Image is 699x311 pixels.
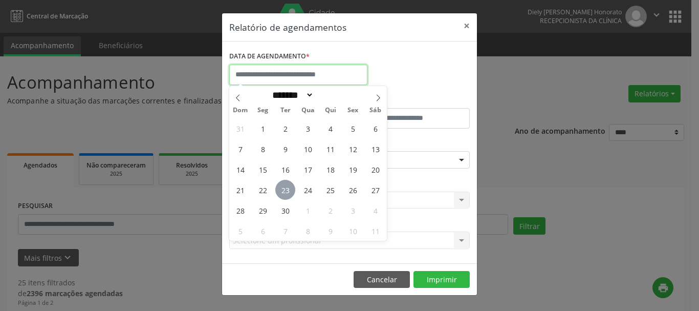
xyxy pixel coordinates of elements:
span: Outubro 4, 2025 [365,200,385,220]
span: Setembro 1, 2025 [253,118,273,138]
span: Outubro 11, 2025 [365,221,385,241]
button: Imprimir [413,271,470,288]
span: Setembro 25, 2025 [320,180,340,200]
span: Setembro 21, 2025 [230,180,250,200]
button: Cancelar [354,271,410,288]
span: Setembro 26, 2025 [343,180,363,200]
label: ATÉ [352,92,470,108]
span: Outubro 1, 2025 [298,200,318,220]
span: Qui [319,107,342,114]
span: Outubro 9, 2025 [320,221,340,241]
span: Setembro 30, 2025 [275,200,295,220]
h5: Relatório de agendamentos [229,20,346,34]
span: Setembro 15, 2025 [253,159,273,179]
span: Setembro 17, 2025 [298,159,318,179]
span: Setembro 7, 2025 [230,139,250,159]
span: Outubro 3, 2025 [343,200,363,220]
button: Close [456,13,477,38]
span: Setembro 6, 2025 [365,118,385,138]
span: Setembro 27, 2025 [365,180,385,200]
span: Setembro 5, 2025 [343,118,363,138]
span: Qua [297,107,319,114]
span: Setembro 12, 2025 [343,139,363,159]
span: Agosto 31, 2025 [230,118,250,138]
span: Sex [342,107,364,114]
span: Setembro 16, 2025 [275,159,295,179]
span: Setembro 18, 2025 [320,159,340,179]
span: Setembro 28, 2025 [230,200,250,220]
span: Setembro 29, 2025 [253,200,273,220]
span: Setembro 10, 2025 [298,139,318,159]
select: Month [269,90,314,100]
span: Setembro 23, 2025 [275,180,295,200]
span: Setembro 4, 2025 [320,118,340,138]
span: Sáb [364,107,387,114]
span: Outubro 6, 2025 [253,221,273,241]
span: Setembro 3, 2025 [298,118,318,138]
span: Outubro 10, 2025 [343,221,363,241]
span: Setembro 19, 2025 [343,159,363,179]
span: Setembro 11, 2025 [320,139,340,159]
span: Ter [274,107,297,114]
span: Dom [229,107,252,114]
input: Year [314,90,347,100]
span: Setembro 24, 2025 [298,180,318,200]
label: DATA DE AGENDAMENTO [229,49,310,65]
span: Outubro 2, 2025 [320,200,340,220]
span: Outubro 7, 2025 [275,221,295,241]
span: Setembro 8, 2025 [253,139,273,159]
span: Setembro 13, 2025 [365,139,385,159]
span: Seg [252,107,274,114]
span: Outubro 8, 2025 [298,221,318,241]
span: Setembro 2, 2025 [275,118,295,138]
span: Setembro 20, 2025 [365,159,385,179]
span: Setembro 9, 2025 [275,139,295,159]
span: Setembro 14, 2025 [230,159,250,179]
span: Outubro 5, 2025 [230,221,250,241]
span: Setembro 22, 2025 [253,180,273,200]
